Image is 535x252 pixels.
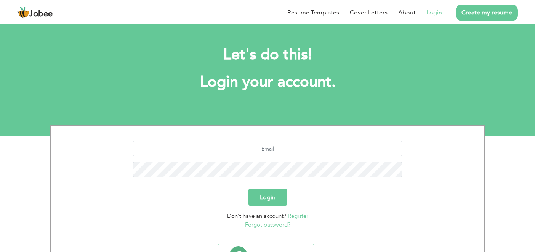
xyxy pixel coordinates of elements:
[62,45,473,65] h2: Let's do this!
[398,8,416,17] a: About
[17,6,29,19] img: jobee.io
[288,212,308,220] a: Register
[17,6,53,19] a: Jobee
[456,5,518,21] a: Create my resume
[29,10,53,18] span: Jobee
[227,212,286,220] span: Don't have an account?
[62,72,473,92] h1: Login your account.
[287,8,339,17] a: Resume Templates
[245,221,290,228] a: Forgot password?
[350,8,388,17] a: Cover Letters
[133,141,403,156] input: Email
[426,8,442,17] a: Login
[248,189,287,206] button: Login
